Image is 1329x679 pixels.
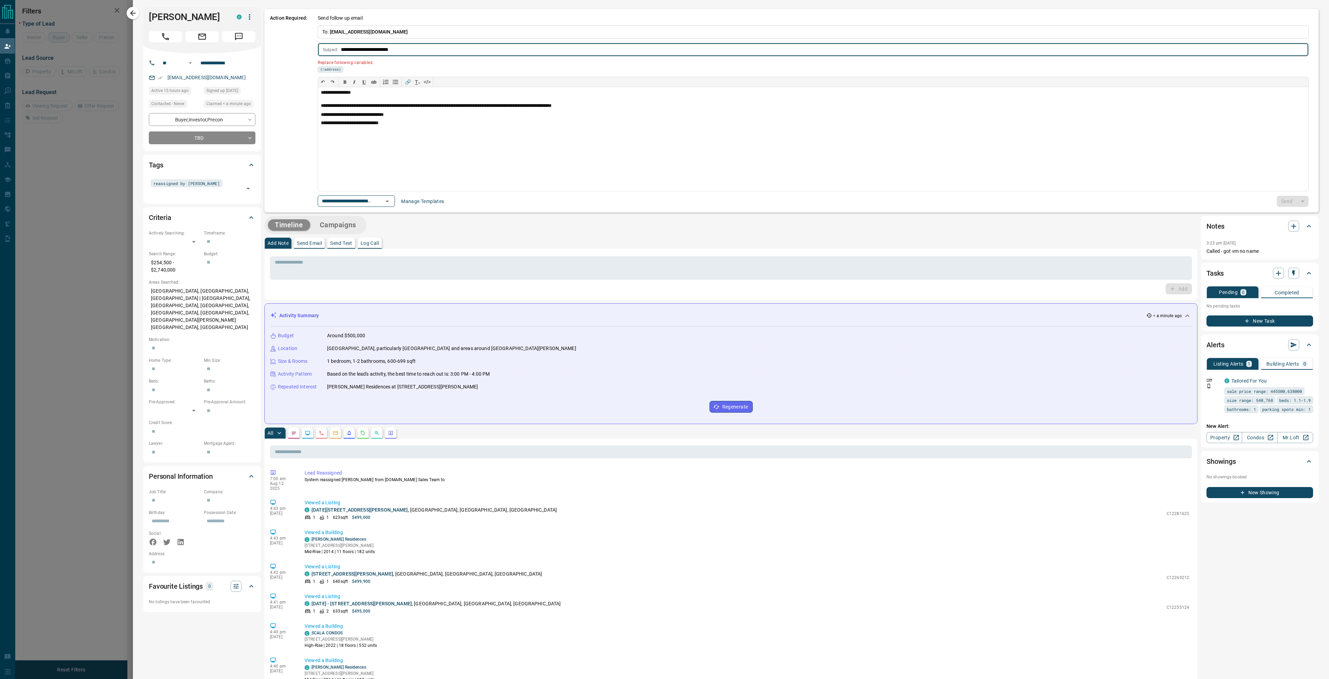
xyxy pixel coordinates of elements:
[327,332,365,339] p: Around $500,000
[362,79,366,85] span: 𝐔
[369,77,379,87] button: ab
[319,430,324,436] svg: Calls
[149,31,182,42] span: Call
[149,471,213,482] h2: Personal Information
[1206,474,1313,480] p: No showings booked
[313,514,315,521] p: 1
[278,383,317,391] p: Repeated Interest
[1167,511,1189,517] p: C12281625
[318,25,1309,39] p: To:
[208,582,211,590] p: 0
[149,157,255,173] div: Tags
[204,510,255,516] p: Possession Date:
[330,29,408,35] span: [EMAIL_ADDRESS][DOMAIN_NAME]
[1206,315,1313,327] button: New Task
[1224,378,1229,383] div: condos.ca
[305,642,377,649] p: High-Rise | 2022 | 18 floors | 552 units
[381,77,391,87] button: Numbered list
[268,241,289,246] p: Add Note
[149,510,200,516] p: Birthday:
[204,357,255,364] p: Min Size:
[149,285,255,333] p: [GEOGRAPHIC_DATA], [GEOGRAPHIC_DATA], [GEOGRAPHIC_DATA] | [GEOGRAPHIC_DATA], [GEOGRAPHIC_DATA], [...
[326,514,329,521] p: 1
[149,551,255,557] p: Address:
[359,77,369,87] button: 𝐔
[149,113,255,126] div: Buyer , Investor , Precon
[270,630,294,634] p: 4:40 pm
[346,430,352,436] svg: Listing Alerts
[149,599,255,605] p: No listings have been favourited
[311,570,542,578] p: , [GEOGRAPHIC_DATA], [GEOGRAPHIC_DATA], [GEOGRAPHIC_DATA]
[1227,388,1302,395] span: sale price range: 445500,638000
[1206,221,1224,232] h2: Notes
[311,665,366,670] a: [PERSON_NAME] Residences
[1231,378,1267,384] a: Tailored For You
[270,634,294,639] p: [DATE]
[204,251,255,257] p: Budget:
[422,77,432,87] button: </>
[243,184,253,193] button: Open
[278,332,294,339] p: Budget
[1266,361,1299,366] p: Building Alerts
[305,549,375,555] p: Mid-Rise | 2014 | 11 floors | 182 units
[270,664,294,669] p: 4:40 pm
[270,541,294,545] p: [DATE]
[149,230,200,236] p: Actively Searching:
[305,430,310,436] svg: Lead Browsing Activity
[326,608,329,614] p: 2
[1206,339,1224,350] h2: Alerts
[1206,248,1313,255] p: Called - got vm no name
[149,257,200,276] p: $254,500 - $2,740,000
[1262,406,1311,413] span: parking spots min: 1
[1275,290,1299,295] p: Completed
[270,570,294,575] p: 4:42 pm
[1206,377,1220,384] p: Off
[327,383,478,391] p: [PERSON_NAME] Residences at [STREET_ADDRESS][PERSON_NAME]
[270,15,307,207] p: Action Required:
[311,506,557,514] p: , [GEOGRAPHIC_DATA], [GEOGRAPHIC_DATA], [GEOGRAPHIC_DATA]
[204,440,255,447] p: Mortgage Agent:
[1227,406,1256,413] span: bathrooms: 1
[270,476,294,481] p: 7:00 am
[305,670,375,677] p: [STREET_ADDRESS][PERSON_NAME]
[352,608,370,614] p: $495,000
[305,601,309,606] div: condos.ca
[350,77,359,87] button: 𝑰
[149,131,255,144] div: TBD
[237,15,242,19] div: condos.ca
[204,378,255,384] p: Baths:
[1303,361,1306,366] p: 0
[1206,218,1313,235] div: Notes
[305,665,309,670] div: condos.ca
[397,196,448,207] button: Manage Templates
[204,87,255,97] div: Fri Nov 25 2016
[709,401,753,413] button: Regenerate
[149,581,203,592] h2: Favourite Listings
[149,378,200,384] p: Beds:
[313,578,315,585] p: 1
[149,337,255,343] p: Motivation:
[186,59,195,67] button: Open
[206,87,238,94] span: Signed up [DATE]
[305,571,309,576] div: condos.ca
[327,345,576,352] p: [GEOGRAPHIC_DATA], particularly [GEOGRAPHIC_DATA] and areas around [GEOGRAPHIC_DATA][PERSON_NAME]
[305,593,1189,600] p: Viewed a Listing
[1206,432,1242,443] a: Property
[328,77,337,87] button: ↷
[318,57,1304,66] p: Replace following variables:
[279,312,319,319] p: Activity Summary
[352,578,370,585] p: $499,900
[149,212,171,223] h2: Criteria
[1153,313,1182,319] p: < a minute ago
[204,399,255,405] p: Pre-Approval Amount:
[320,67,341,72] span: {!address}
[206,100,251,107] span: Claimed < a minute ago
[1242,432,1277,443] a: Condos
[186,31,219,42] span: Email
[374,430,380,436] svg: Opportunities
[305,499,1189,506] p: Viewed a Listing
[361,241,379,246] p: Log Call
[327,370,490,378] p: Based on the lead's activity, the best time to reach out is: 3:00 PM - 4:00 PM
[305,636,377,642] p: [STREET_ADDRESS][PERSON_NAME]
[270,600,294,605] p: 4:41 pm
